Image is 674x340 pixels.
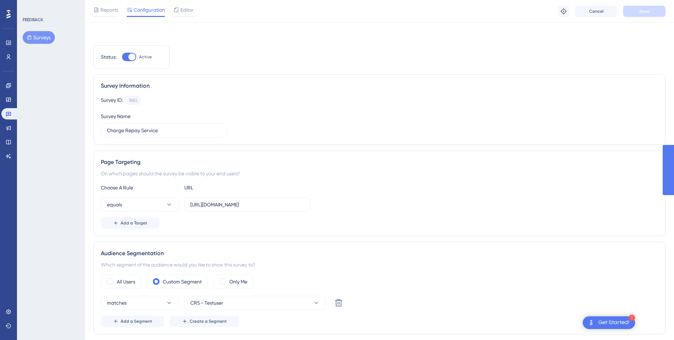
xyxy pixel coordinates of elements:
[107,299,127,307] span: matches
[629,315,635,321] div: 1
[121,220,147,226] span: Add a Target
[639,8,649,14] span: Save
[589,8,604,14] span: Cancel
[101,158,658,166] div: Page Targeting
[101,183,179,192] div: Choose A Rule
[101,198,179,212] button: equals
[575,6,617,17] button: Cancel
[101,112,131,121] div: Survey Name
[107,200,122,209] span: equals
[623,6,666,17] button: Save
[23,31,55,44] button: Surveys
[170,316,239,327] button: Create a Segment
[587,318,595,327] img: launcher-image-alternative-text
[190,318,227,324] span: Create a Segment
[134,6,165,14] span: Configuration
[23,17,43,23] div: FEEDBACK
[163,277,202,286] label: Custom Segment
[117,277,135,286] label: All Users
[101,249,658,258] div: Audience Segmentation
[101,96,123,105] div: Survey ID:
[184,296,326,310] button: CRS - Testuser
[129,98,137,103] div: 1882
[101,53,116,61] div: Status:
[101,82,658,90] div: Survey Information
[190,299,223,307] span: CRS - Testuser
[101,217,159,229] button: Add a Target
[644,312,666,333] iframe: UserGuiding AI Assistant Launcher
[598,319,629,327] div: Get Started!
[101,169,658,178] div: On which pages should the survey be visible to your end users?
[190,201,304,209] input: yourwebsite.com/path
[184,183,262,192] div: URL
[101,296,179,310] button: matches
[180,6,194,14] span: Editor
[583,316,635,329] div: Open Get Started! checklist, remaining modules: 1
[100,6,118,14] span: Reports
[139,54,152,60] span: Active
[229,277,247,286] label: Only Me
[101,260,658,269] div: Which segment of the audience would you like to show this survey to?
[101,316,164,327] button: Add a Segment
[121,318,152,324] span: Add a Segment
[107,127,221,134] input: Type your Survey name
